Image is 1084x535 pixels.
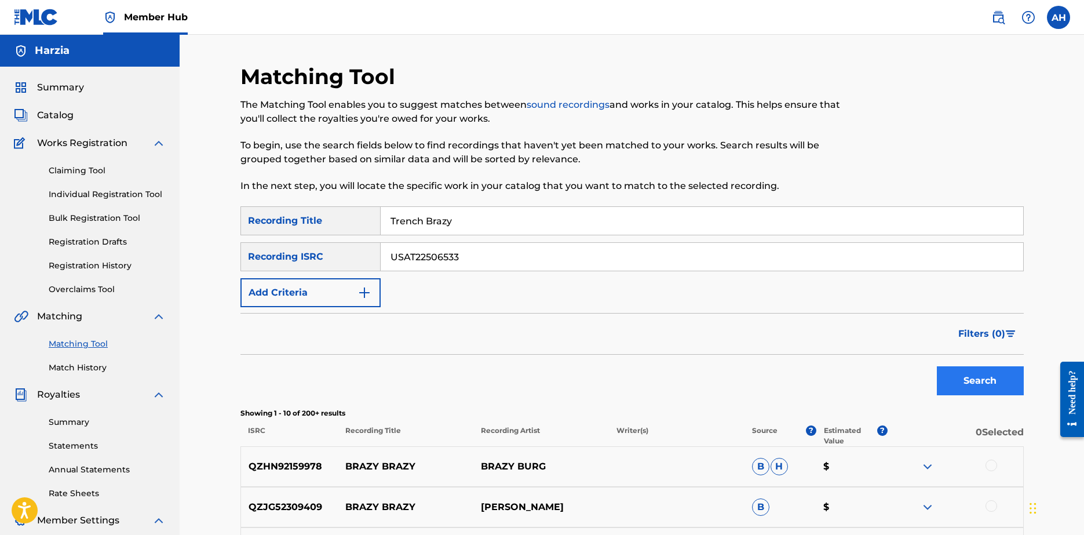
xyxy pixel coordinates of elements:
[14,108,74,122] a: CatalogCatalog
[771,458,788,475] span: H
[337,425,473,446] p: Recording Title
[152,388,166,402] img: expand
[241,500,338,514] p: QZJG52309409
[240,206,1024,401] form: Search Form
[49,212,166,224] a: Bulk Registration Tool
[37,108,74,122] span: Catalog
[49,464,166,476] a: Annual Statements
[473,460,609,474] p: BRAZY BURG
[240,425,338,446] p: ISRC
[473,500,609,514] p: [PERSON_NAME]
[152,136,166,150] img: expand
[888,425,1023,446] p: 0 Selected
[240,179,844,193] p: In the next step, you will locate the specific work in your catalog that you want to match to the...
[1021,10,1035,24] img: help
[14,514,28,527] img: Member Settings
[921,460,935,474] img: expand
[49,188,166,201] a: Individual Registration Tool
[527,99,609,110] a: sound recordings
[14,81,28,94] img: Summary
[152,310,166,323] img: expand
[49,440,166,452] a: Statements
[1052,353,1084,446] iframe: Resource Center
[240,278,381,307] button: Add Criteria
[951,319,1024,348] button: Filters (0)
[609,425,744,446] p: Writer(s)
[338,500,473,514] p: BRAZY BRAZY
[937,366,1024,395] button: Search
[240,139,844,166] p: To begin, use the search fields below to find recordings that haven't yet been matched to your wo...
[1047,6,1070,29] div: User Menu
[240,408,1024,418] p: Showing 1 - 10 of 200+ results
[37,514,119,527] span: Member Settings
[14,136,29,150] img: Works Registration
[752,498,769,516] span: B
[49,362,166,374] a: Match History
[877,425,888,436] span: ?
[37,388,80,402] span: Royalties
[1006,330,1016,337] img: filter
[49,416,166,428] a: Summary
[816,460,888,474] p: $
[806,425,816,436] span: ?
[14,9,59,26] img: MLC Logo
[35,44,70,57] h5: Harzia
[49,283,166,296] a: Overclaims Tool
[49,487,166,500] a: Rate Sheets
[37,81,84,94] span: Summary
[14,108,28,122] img: Catalog
[240,64,401,90] h2: Matching Tool
[240,98,844,126] p: The Matching Tool enables you to suggest matches between and works in your catalog. This helps en...
[1030,491,1036,526] div: Drag
[958,327,1005,341] span: Filters ( 0 )
[1017,6,1040,29] div: Help
[1026,479,1084,535] iframe: Chat Widget
[152,514,166,527] img: expand
[14,81,84,94] a: SummarySummary
[14,310,28,323] img: Matching
[103,10,117,24] img: Top Rightsholder
[752,458,769,475] span: B
[241,460,338,474] p: QZHN92159978
[921,500,935,514] img: expand
[49,165,166,177] a: Claiming Tool
[338,460,473,474] p: BRAZY BRAZY
[824,425,877,446] p: Estimated Value
[473,425,609,446] p: Recording Artist
[987,6,1010,29] a: Public Search
[49,236,166,248] a: Registration Drafts
[49,260,166,272] a: Registration History
[37,310,82,323] span: Matching
[14,44,28,58] img: Accounts
[124,10,188,24] span: Member Hub
[752,425,778,446] p: Source
[991,10,1005,24] img: search
[37,136,127,150] span: Works Registration
[357,286,371,300] img: 9d2ae6d4665cec9f34b9.svg
[816,500,888,514] p: $
[14,388,28,402] img: Royalties
[49,338,166,350] a: Matching Tool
